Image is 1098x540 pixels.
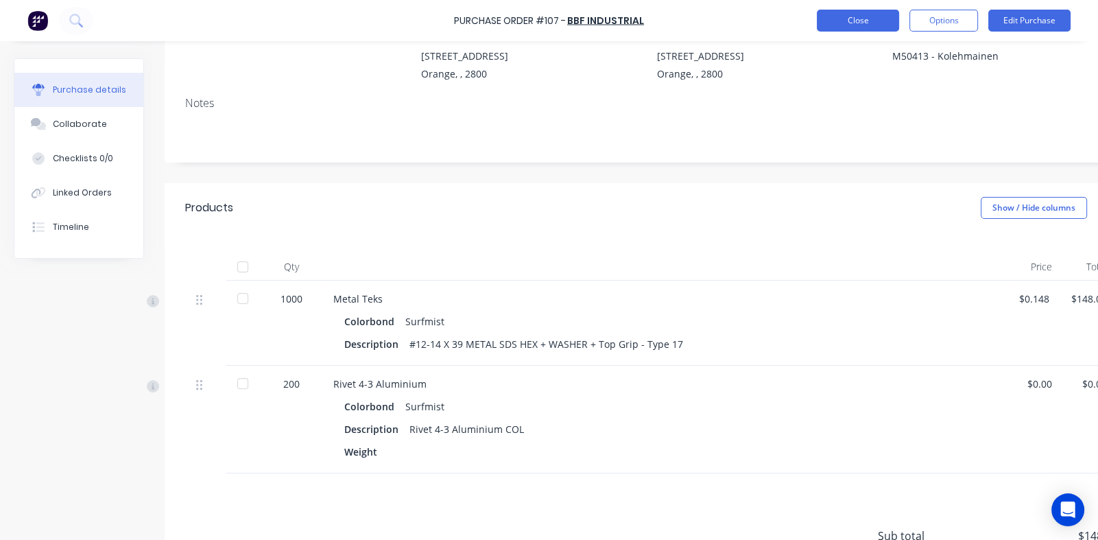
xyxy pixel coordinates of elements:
[14,141,143,176] button: Checklists 0/0
[657,67,744,81] div: Orange, , 2800
[454,14,566,28] div: Purchase Order #107 -
[14,210,143,244] button: Timeline
[1019,292,1049,306] div: $0.148
[421,67,508,81] div: Orange, , 2800
[27,10,48,31] img: Factory
[333,377,997,391] div: Rivet 4-3 Aluminium
[14,176,143,210] button: Linked Orders
[981,197,1087,219] button: Show / Hide columns
[185,200,233,216] div: Products
[409,334,683,354] div: #12-14 X 39 METAL SDS HEX + WASHER + Top Grip - Type 17
[892,49,1064,80] textarea: M50413 - Kolehmainen
[344,442,388,462] div: Weight
[14,107,143,141] button: Collaborate
[53,221,89,233] div: Timeline
[909,10,978,32] button: Options
[1019,377,1052,391] div: $0.00
[53,84,126,96] div: Purchase details
[53,152,113,165] div: Checklists 0/0
[405,312,444,331] div: Surfmist
[344,312,400,331] div: Colorbond
[53,187,112,199] div: Linked Orders
[333,292,997,306] div: Metal Teks
[657,49,744,63] div: [STREET_ADDRESS]
[1008,253,1063,281] div: Price
[421,49,508,63] div: [STREET_ADDRESS]
[53,118,107,130] div: Collaborate
[344,397,400,416] div: Colorbond
[272,377,311,391] div: 200
[344,419,409,439] div: Description
[817,10,899,32] button: Close
[567,14,644,27] a: BBF Industrial
[261,253,322,281] div: Qty
[988,10,1071,32] button: Edit Purchase
[14,73,143,107] button: Purchase details
[344,334,409,354] div: Description
[1051,493,1084,526] div: Open Intercom Messenger
[405,397,444,416] div: Surfmist
[272,292,311,306] div: 1000
[409,419,524,439] div: Rivet 4-3 Aluminium COL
